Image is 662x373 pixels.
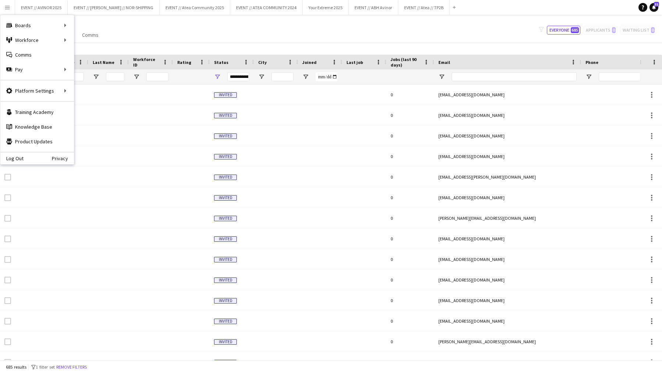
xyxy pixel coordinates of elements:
[0,18,74,33] div: Boards
[434,208,581,228] div: [PERSON_NAME][EMAIL_ADDRESS][DOMAIN_NAME]
[214,60,228,65] span: Status
[214,339,237,345] span: Invited
[586,60,598,65] span: Phone
[65,72,84,81] input: First Name Filter Input
[434,187,581,208] div: [EMAIL_ADDRESS][DOMAIN_NAME]
[434,229,581,249] div: [EMAIL_ADDRESS][DOMAIN_NAME]
[214,133,237,139] span: Invited
[386,85,434,105] div: 0
[106,72,124,81] input: Last Name Filter Input
[386,146,434,166] div: 0
[346,60,363,65] span: Last job
[452,72,577,81] input: Email Filter Input
[434,270,581,290] div: [EMAIL_ADDRESS][DOMAIN_NAME]
[386,331,434,352] div: 0
[4,215,11,222] input: Row Selection is disabled for this row (unchecked)
[177,60,191,65] span: Rating
[258,60,267,65] span: City
[4,359,11,366] input: Row Selection is disabled for this row (unchecked)
[15,0,68,15] button: EVENT // AVINOR 2025
[214,154,237,159] span: Invited
[386,249,434,269] div: 0
[214,113,237,118] span: Invited
[434,105,581,125] div: [EMAIL_ADDRESS][DOMAIN_NAME]
[214,319,237,324] span: Invited
[4,194,11,201] input: Row Selection is disabled for this row (unchecked)
[214,195,237,201] span: Invited
[214,257,237,262] span: Invited
[4,338,11,345] input: Row Selection is disabled for this row (unchecked)
[214,277,237,283] span: Invited
[438,60,450,65] span: Email
[4,297,11,304] input: Row Selection is disabled for this row (unchecked)
[55,363,88,371] button: Remove filters
[571,27,579,33] span: 685
[316,72,338,81] input: Joined Filter Input
[258,73,265,80] button: Open Filter Menu
[434,85,581,105] div: [EMAIL_ADDRESS][DOMAIN_NAME]
[36,364,55,370] span: 1 filter set
[386,311,434,331] div: 0
[434,249,581,269] div: [EMAIL_ADDRESS][DOMAIN_NAME]
[133,73,140,80] button: Open Filter Menu
[82,32,99,38] span: Comms
[434,146,581,166] div: [EMAIL_ADDRESS][DOMAIN_NAME]
[438,73,445,80] button: Open Filter Menu
[303,0,349,15] button: Your Extreme 2025
[302,73,309,80] button: Open Filter Menu
[214,360,237,365] span: Invited
[586,73,592,80] button: Open Filter Menu
[271,72,293,81] input: City Filter Input
[79,30,102,40] a: Comms
[386,126,434,146] div: 0
[0,119,74,134] a: Knowledge Base
[4,256,11,263] input: Row Selection is disabled for this row (unchecked)
[386,352,434,372] div: 0
[386,167,434,187] div: 0
[649,3,658,12] a: 31
[133,57,160,68] span: Workforce ID
[4,174,11,180] input: Row Selection is disabled for this row (unchecked)
[214,175,237,180] span: Invited
[52,155,74,161] a: Privacy
[391,57,421,68] span: Jobs (last 90 days)
[214,216,237,221] span: Invited
[434,352,581,372] div: [EMAIL_ADDRESS][DOMAIN_NAME]
[349,0,398,15] button: EVENT // ABH Avinor
[434,290,581,311] div: [EMAIL_ADDRESS][DOMAIN_NAME]
[386,187,434,208] div: 0
[386,270,434,290] div: 0
[214,92,237,98] span: Invited
[0,105,74,119] a: Training Academy
[214,298,237,304] span: Invited
[0,33,74,47] div: Workforce
[93,60,114,65] span: Last Name
[4,277,11,283] input: Row Selection is disabled for this row (unchecked)
[434,167,581,187] div: [EMAIL_ADDRESS][PERSON_NAME][DOMAIN_NAME]
[434,331,581,352] div: [PERSON_NAME][EMAIL_ADDRESS][DOMAIN_NAME]
[434,311,581,331] div: [EMAIL_ADDRESS][DOMAIN_NAME]
[302,60,317,65] span: Joined
[214,236,237,242] span: Invited
[93,73,99,80] button: Open Filter Menu
[214,73,221,80] button: Open Filter Menu
[4,236,11,242] input: Row Selection is disabled for this row (unchecked)
[654,2,659,7] span: 31
[4,318,11,324] input: Row Selection is disabled for this row (unchecked)
[230,0,303,15] button: EVENT // ATEA COMMUNITY 2024
[398,0,450,15] button: EVENT // Atea // TP2B
[386,290,434,311] div: 0
[0,47,74,62] a: Comms
[0,62,74,77] div: Pay
[68,0,160,15] button: EVENT // [PERSON_NAME] // NOR-SHIPPING
[386,208,434,228] div: 0
[160,0,230,15] button: EVENT // Atea Community 2025
[0,134,74,149] a: Product Updates
[0,155,24,161] a: Log Out
[386,105,434,125] div: 0
[0,83,74,98] div: Platform Settings
[434,126,581,146] div: [EMAIL_ADDRESS][DOMAIN_NAME]
[146,72,168,81] input: Workforce ID Filter Input
[547,26,580,35] button: Everyone685
[386,229,434,249] div: 0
